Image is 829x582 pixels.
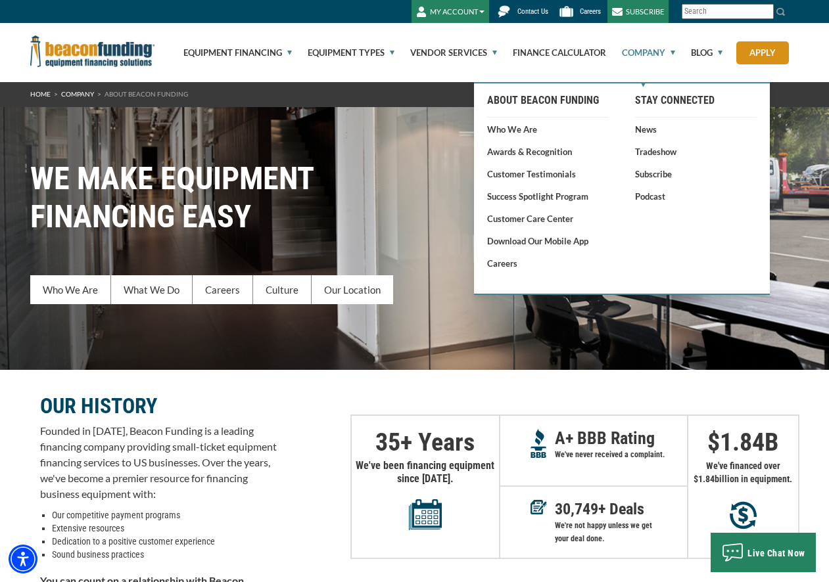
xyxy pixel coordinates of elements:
[720,428,765,457] span: 1.84
[61,90,94,98] a: Company
[498,23,606,82] a: Finance Calculator
[517,7,548,16] span: Contact Us
[711,533,816,572] button: Live Chat Now
[487,168,609,181] a: Customer Testimonials
[487,235,609,248] a: Download our Mobile App
[293,23,394,82] a: Equipment Types
[40,423,277,502] p: Founded in [DATE], Beacon Funding is a leading financing company providing small-ticket equipment...
[635,168,757,181] a: Subscribe
[487,123,609,136] a: Who We Are
[555,432,687,445] p: A+ BBB Rating
[30,160,799,236] h1: WE MAKE EQUIPMENT FINANCING EASY
[253,275,312,304] a: Culture
[682,4,774,19] input: Search
[487,212,609,225] a: Customer Care Center
[688,436,798,449] p: $ B
[635,190,757,203] a: Podcast
[555,448,687,461] p: We've never received a complaint.
[580,7,601,16] span: Careers
[531,500,547,514] img: Deals in Equipment Financing
[555,519,687,545] p: We're not happy unless we get your deal done.
[352,436,499,449] p: + Years
[607,23,675,82] a: Company
[487,89,609,112] a: About Beacon Funding
[9,545,37,573] div: Accessibility Menu
[760,7,770,17] a: Clear search text
[698,474,715,484] span: 1.84
[531,429,547,458] img: A+ Reputation BBB
[52,535,277,548] li: Dedication to a positive customer experience
[395,23,497,82] a: Vendor Services
[730,501,757,529] img: Millions in equipment purchases
[52,548,277,561] li: Sound business practices
[375,428,400,457] span: 35
[352,459,499,530] p: We've been financing equipment since [DATE].
[409,499,442,530] img: Years in equipment financing
[487,257,609,270] a: Careers
[105,90,188,98] span: About Beacon Funding
[312,275,393,304] a: Our Location
[676,23,722,82] a: Blog
[747,548,805,558] span: Live Chat Now
[555,503,687,516] p: + Deals
[635,89,757,112] a: Stay Connected
[736,41,789,64] a: Apply
[111,275,193,304] a: What We Do
[30,275,111,304] a: Who We Are
[635,123,757,136] a: News
[30,45,155,55] a: Beacon Funding Corporation
[30,35,155,67] img: Beacon Funding Corporation
[776,7,786,17] img: Search
[168,23,292,82] a: Equipment Financing
[193,275,253,304] a: Careers
[635,145,757,158] a: Tradeshow
[688,459,798,485] p: We've financed over $ billion in equipment.
[52,522,277,535] li: Extensive resources
[555,500,598,518] span: 30,749
[40,398,277,414] p: OUR HISTORY
[52,508,277,522] li: Our competitive payment programs
[30,90,51,98] a: HOME
[487,145,609,158] a: Awards & Recognition
[487,190,609,203] a: Success Spotlight Program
